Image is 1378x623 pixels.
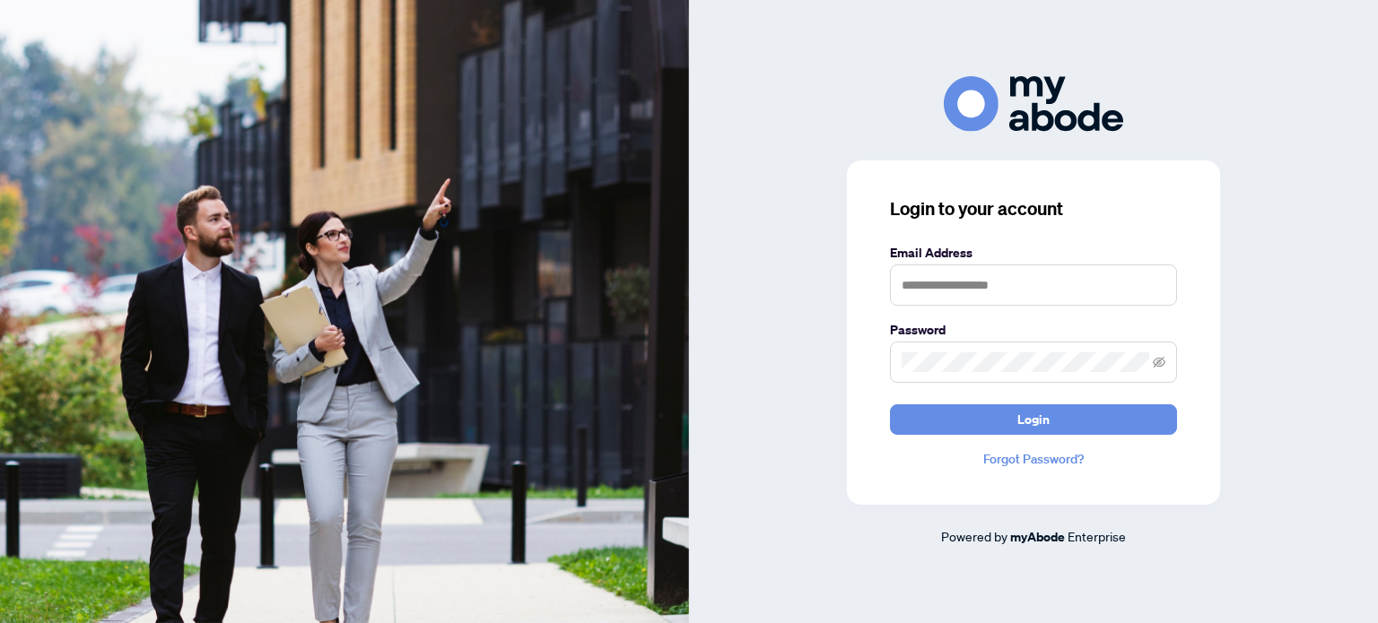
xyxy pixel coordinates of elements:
[890,243,1177,263] label: Email Address
[890,404,1177,435] button: Login
[890,196,1177,221] h3: Login to your account
[890,449,1177,469] a: Forgot Password?
[1068,528,1126,544] span: Enterprise
[1017,405,1050,434] span: Login
[944,76,1123,131] img: ma-logo
[1010,527,1065,547] a: myAbode
[890,320,1177,340] label: Password
[1153,356,1165,368] span: eye-invisible
[941,528,1007,544] span: Powered by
